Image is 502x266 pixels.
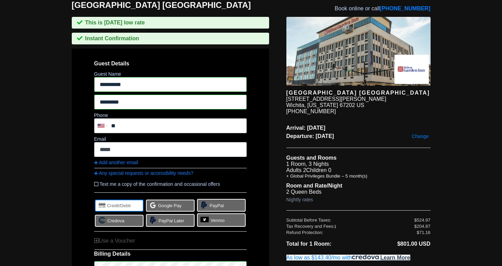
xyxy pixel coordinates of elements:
span: [US_STATE] [307,102,338,108]
img: Brand logo for Hilton Garden Inn Wichita Downtown [394,55,429,84]
li: $801.00 USD [358,240,431,248]
span: Book online or call [335,6,430,12]
span: PayPal Later [158,218,184,223]
div: [GEOGRAPHIC_DATA] [GEOGRAPHIC_DATA] [286,90,431,96]
span: Guest Details [94,61,247,67]
a: Nightly rates [286,195,313,204]
div: [PHONE_NUMBER] [286,108,431,115]
b: Guests and Rooms [286,155,337,161]
span: Credova [107,218,124,223]
span: 67202 [340,102,355,108]
span: Google Pay [158,203,181,208]
div: Instant Confirmation [72,33,269,44]
div: Refund Protection: [286,230,417,235]
li: Adults 2 [286,167,431,173]
h1: [GEOGRAPHIC_DATA] [GEOGRAPHIC_DATA] [72,0,286,10]
div: $524.97 [414,217,431,223]
span: As low as $143.40/mo with . [286,255,410,260]
a: Add another email [94,160,247,165]
div: United States: +1 [95,119,109,132]
div: [STREET_ADDRESS][PERSON_NAME] [286,96,386,102]
span: Wichita, [286,102,306,108]
div: $71.16 [417,230,431,235]
li: Total for 1 Room: [286,240,358,248]
a: Change [410,132,430,141]
label: Email [94,136,106,142]
label: Guest Name [94,71,121,77]
span: US [356,102,364,108]
div: $204.87 [414,224,431,229]
li: + Global Privileges Bundle – 5 month(s) [286,173,431,179]
a: [PHONE_NUMBER] [380,6,431,11]
div: This is [DATE] low rate [72,17,269,29]
span: Billing Details [94,251,247,257]
span: Venmo [211,218,225,223]
div: Use a Voucher [94,238,247,244]
a: As low as $143.40/mo with.Learn More [286,255,410,260]
b: Room and Rate/Night [286,183,343,189]
img: venmo-logo.svg [200,217,209,222]
label: Text me a copy of the confirmation and occasional offers [94,179,247,190]
span: Credit/Debit [107,203,131,208]
div: Subtotal Before Taxes: [286,217,414,223]
div: Tax Recovery and Fees: [286,224,414,229]
span: Departure: [DATE] [286,133,431,139]
span: Children 0 [306,167,331,173]
span: Learn More [380,255,410,260]
img: hotel image [286,17,431,86]
span: Arrival: [DATE] [286,125,431,131]
span: PayPal [210,203,224,208]
li: 1 Room, 3 Nights [286,161,431,167]
label: Phone [94,113,108,118]
a: Any special requests or accessibility needs? [94,170,247,176]
li: 2 Queen Beds [286,189,431,195]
